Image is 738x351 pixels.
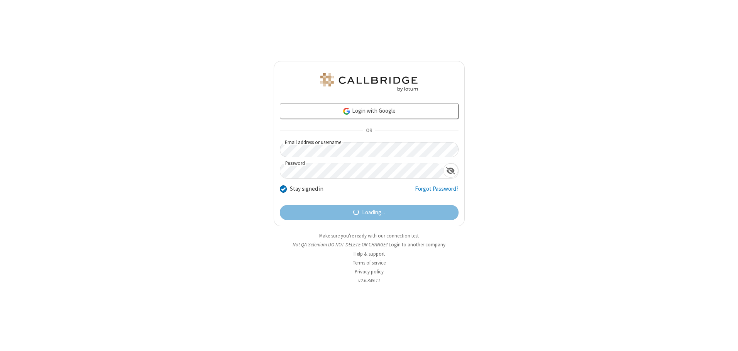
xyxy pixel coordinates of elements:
a: Make sure you're ready with our connection test [319,232,419,239]
button: Loading... [280,205,459,220]
div: Show password [443,163,458,178]
input: Email address or username [280,142,459,157]
img: google-icon.png [342,107,351,115]
span: OR [363,125,375,136]
a: Login with Google [280,103,459,119]
a: Privacy policy [355,268,384,275]
input: Password [280,163,443,178]
a: Forgot Password? [415,185,459,199]
img: QA Selenium DO NOT DELETE OR CHANGE [319,73,419,92]
span: Loading... [362,208,385,217]
button: Login to another company [389,241,445,248]
li: Not QA Selenium DO NOT DELETE OR CHANGE? [274,241,465,248]
label: Stay signed in [290,185,323,193]
a: Help & support [354,251,385,257]
li: v2.6.349.11 [274,277,465,284]
a: Terms of service [353,259,386,266]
